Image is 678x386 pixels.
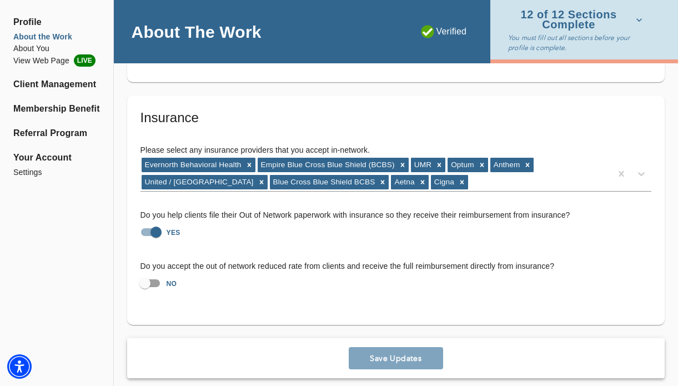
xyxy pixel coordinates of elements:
strong: NO [167,280,177,288]
h4: About The Work [132,22,262,42]
strong: YES [167,229,180,237]
div: Empire Blue Cross Blue Shield (BCBS) [258,158,396,172]
a: Membership Benefits [13,102,100,116]
div: Accessibility Menu [7,354,32,379]
div: Cigna [431,175,456,189]
h5: Insurance [140,109,651,127]
p: Verified [421,25,467,38]
h6: Please select any insurance providers that you accept in-network. [140,144,651,157]
a: View Web PageLIVE [13,54,100,67]
span: 12 of 12 Sections Complete [508,10,642,29]
h6: Do you help clients file their Out of Network paperwork with insurance so they receive their reim... [140,209,651,222]
div: Optum [448,158,476,172]
div: Blue Cross Blue Shield BCBS [270,175,377,189]
a: About You [13,43,100,54]
p: You must fill out all sections before your profile is complete. [508,33,647,53]
div: Anthem [490,158,522,172]
a: About the Work [13,31,100,43]
li: View Web Page [13,54,100,67]
span: Your Account [13,151,100,164]
button: 12 of 12 Sections Complete [508,7,647,33]
a: Client Management [13,78,100,91]
div: Evernorth Behavioral Health [142,158,243,172]
a: Referral Program [13,127,100,140]
h6: Do you accept the out of network reduced rate from clients and receive the full reimbursement dir... [140,260,651,273]
span: Profile [13,16,100,29]
div: United / [GEOGRAPHIC_DATA] [142,175,255,189]
a: Settings [13,167,100,178]
div: UMR [411,158,433,172]
div: Aetna [391,175,416,189]
span: LIVE [74,54,96,67]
